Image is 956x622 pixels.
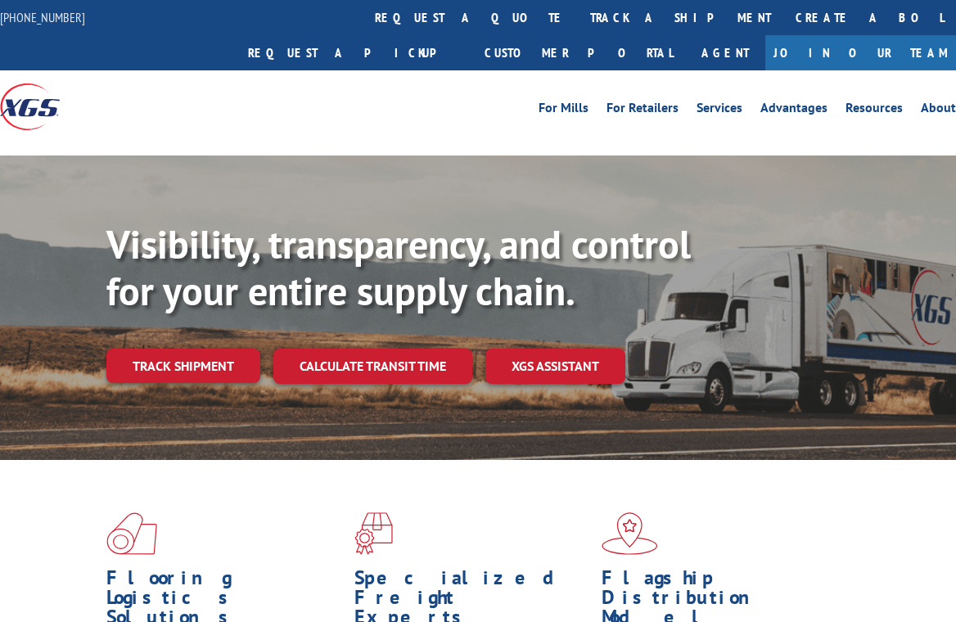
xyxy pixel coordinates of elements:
[765,35,956,70] a: Join Our Team
[846,101,903,119] a: Resources
[273,349,472,384] a: Calculate transit time
[760,101,827,119] a: Advantages
[697,101,742,119] a: Services
[106,512,157,555] img: xgs-icon-total-supply-chain-intelligence-red
[921,101,956,119] a: About
[685,35,765,70] a: Agent
[602,512,658,555] img: xgs-icon-flagship-distribution-model-red
[106,219,691,317] b: Visibility, transparency, and control for your entire supply chain.
[472,35,685,70] a: Customer Portal
[106,349,260,383] a: Track shipment
[354,512,393,555] img: xgs-icon-focused-on-flooring-red
[485,349,625,384] a: XGS ASSISTANT
[236,35,472,70] a: Request a pickup
[607,101,679,119] a: For Retailers
[539,101,588,119] a: For Mills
